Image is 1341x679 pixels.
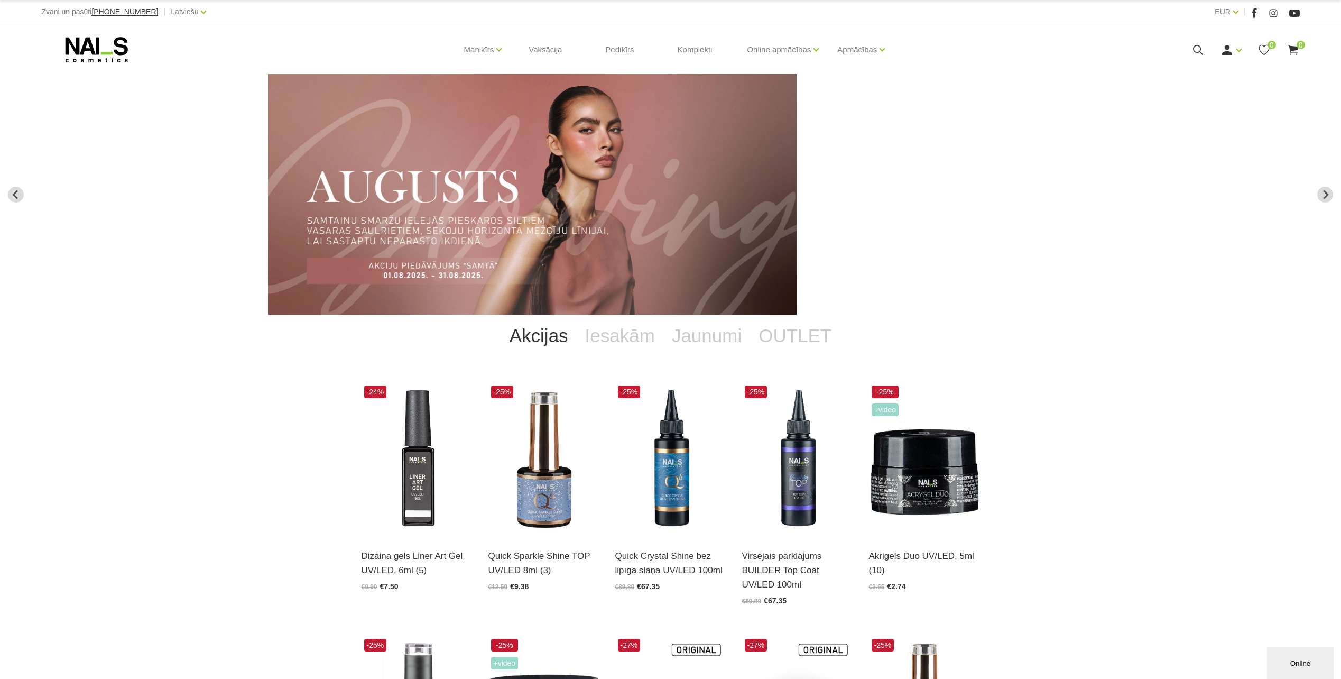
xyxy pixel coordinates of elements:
[364,639,387,652] span: -25%
[742,383,853,536] img: Builder Top virsējais pārklājums bez lipīgā slāņa gēllakas/gēla pārklājuma izlīdzināšanai un nost...
[488,383,599,536] img: Virsējais pārklājums bez lipīgā slāņa ar mirdzuma efektu.Pieejami 3 veidi:* Starlight - ar smalkā...
[380,582,399,591] span: €7.50
[615,583,635,591] span: €89.80
[869,383,980,536] img: Kas ir AKRIGELS “DUO GEL” un kādas problēmas tas risina?• Tas apvieno ērti modelējamā akrigela un...
[362,549,473,577] a: Dizaina gels Liner Art Gel UV/LED, 6ml (5)
[872,386,899,398] span: -25%
[1297,41,1305,49] span: 0
[597,24,642,75] a: Pedikīrs
[742,549,853,592] a: Virsējais pārklājums BUILDER Top Coat UV/LED 100ml
[750,315,840,357] a: OUTLET
[837,29,877,71] a: Apmācības
[268,74,1072,315] li: 3 of 12
[501,315,577,357] a: Akcijas
[1244,5,1246,19] span: |
[887,582,906,591] span: €2.74
[488,549,599,577] a: Quick Sparkle Shine TOP UV/LED 8ml (3)
[1287,43,1300,57] a: 0
[362,383,473,536] img: Liner Art Gel - UV/LED dizaina gels smalku, vienmērīgu, pigmentētu līniju zīmēšanai.Lielisks palī...
[869,583,885,591] span: €3.65
[742,598,762,605] span: €89.80
[464,29,494,71] a: Manikīrs
[91,8,158,16] a: [PHONE_NUMBER]
[41,5,158,19] div: Zvani un pasūti
[669,24,721,75] a: Komplekti
[615,383,726,536] img: Virsējais pārklājums bez lipīgā slāņa un UV zilā pārklājuma. Nodrošina izcilu spīdumu manikīram l...
[637,582,660,591] span: €67.35
[491,386,514,398] span: -25%
[8,187,24,203] button: Previous slide
[1215,5,1231,18] a: EUR
[618,639,641,652] span: -27%
[745,639,767,652] span: -27%
[1257,43,1271,57] a: 0
[764,597,787,605] span: €67.35
[618,386,641,398] span: -25%
[163,5,165,19] span: |
[362,583,377,591] span: €9.90
[1317,187,1333,203] button: Next slide
[747,29,811,71] a: Online apmācības
[1267,645,1336,679] iframe: chat widget
[872,639,894,652] span: -25%
[520,24,570,75] a: Vaksācija
[510,582,529,591] span: €9.38
[491,657,519,669] span: +Video
[872,403,899,416] span: +Video
[869,549,980,577] a: Akrigels Duo UV/LED, 5ml (10)
[491,639,519,652] span: -25%
[1268,41,1276,49] span: 0
[577,315,663,357] a: Iesakām
[171,5,198,18] a: Latviešu
[615,549,726,577] a: Quick Crystal Shine bez lipīgā slāņa UV/LED 100ml
[364,386,387,398] span: -24%
[91,7,158,16] span: [PHONE_NUMBER]
[488,583,508,591] span: €12.50
[663,315,750,357] a: Jaunumi
[745,386,767,398] span: -25%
